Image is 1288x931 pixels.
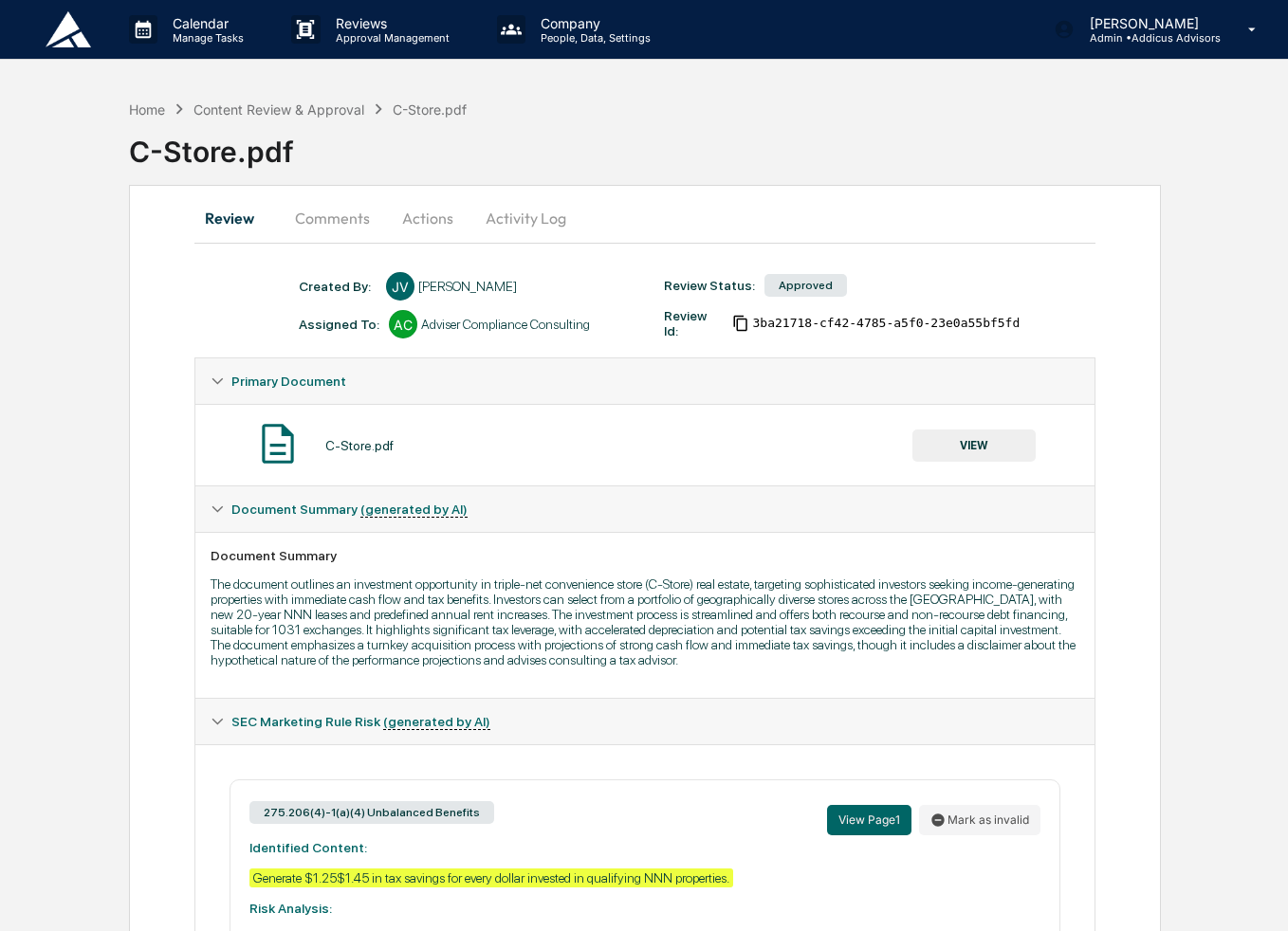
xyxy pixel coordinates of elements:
div: AC [389,310,417,338]
div: Review Status: [664,278,755,293]
span: Copy Id [732,315,749,332]
div: Adviser Compliance Consulting [421,317,590,332]
button: Review [194,195,280,241]
div: C-Store.pdf [129,119,1288,169]
button: VIEW [912,429,1036,462]
div: Primary Document [195,358,1095,404]
div: C-Store.pdf [325,438,394,453]
div: Generate $1.25$1.45 in tax savings for every dollar invested in qualifying NNN properties. [249,868,733,887]
span: SEC Marketing Rule Risk [231,714,490,729]
div: SEC Marketing Rule Risk (generated by AI) [195,699,1095,744]
div: Home [129,101,165,118]
div: Content Review & Approval [193,101,364,118]
p: Admin • Addicus Advisors [1075,31,1221,45]
div: C-Store.pdf [393,101,467,118]
button: Mark as invalid [919,805,1040,835]
p: [PERSON_NAME] [1075,15,1221,31]
span: Primary Document [231,374,346,389]
div: Approved [764,274,847,297]
div: Document Summary (generated by AI) [195,486,1095,532]
div: secondary tabs example [194,195,1096,241]
button: View Page1 [827,805,911,835]
strong: Risk Analysis: [249,901,332,916]
div: Created By: ‎ ‎ [299,279,377,294]
p: Approval Management [321,31,459,45]
div: Primary Document [195,404,1095,485]
div: Review Id: [664,308,723,338]
img: logo [46,11,91,47]
div: Assigned To: [299,317,379,332]
u: (generated by AI) [383,714,490,730]
p: Company [525,15,660,31]
span: 3ba21718-cf42-4785-a5f0-23e0a55bf5fd [753,316,1021,331]
p: Reviews [321,15,459,31]
u: (generated by AI) [360,502,468,518]
div: [PERSON_NAME] [418,279,517,294]
div: Document Summary (generated by AI) [195,532,1095,698]
button: Comments [280,195,385,241]
strong: Identified Content: [249,840,367,855]
button: Activity Log [470,195,581,241]
p: People, Data, Settings [525,31,660,45]
img: Document Icon [254,420,302,467]
div: JV [386,272,414,301]
button: Actions [385,195,470,241]
div: Document Summary [211,548,1080,563]
p: Manage Tasks [157,31,253,45]
p: Calendar [157,15,253,31]
span: Document Summary [231,502,468,517]
div: 275.206(4)-1(a)(4) Unbalanced Benefits [249,801,494,824]
p: The document outlines an investment opportunity in triple-net convenience store (C-Store) real es... [211,576,1080,667]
